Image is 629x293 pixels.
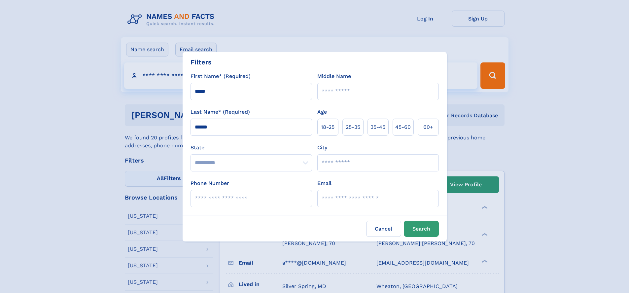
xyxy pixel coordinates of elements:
[191,57,212,67] div: Filters
[317,108,327,116] label: Age
[321,123,334,131] span: 18‑25
[370,123,385,131] span: 35‑45
[395,123,411,131] span: 45‑60
[346,123,360,131] span: 25‑35
[317,144,327,152] label: City
[423,123,433,131] span: 60+
[191,72,251,80] label: First Name* (Required)
[191,144,312,152] label: State
[404,221,439,237] button: Search
[191,179,229,187] label: Phone Number
[317,72,351,80] label: Middle Name
[366,221,401,237] label: Cancel
[317,179,332,187] label: Email
[191,108,250,116] label: Last Name* (Required)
